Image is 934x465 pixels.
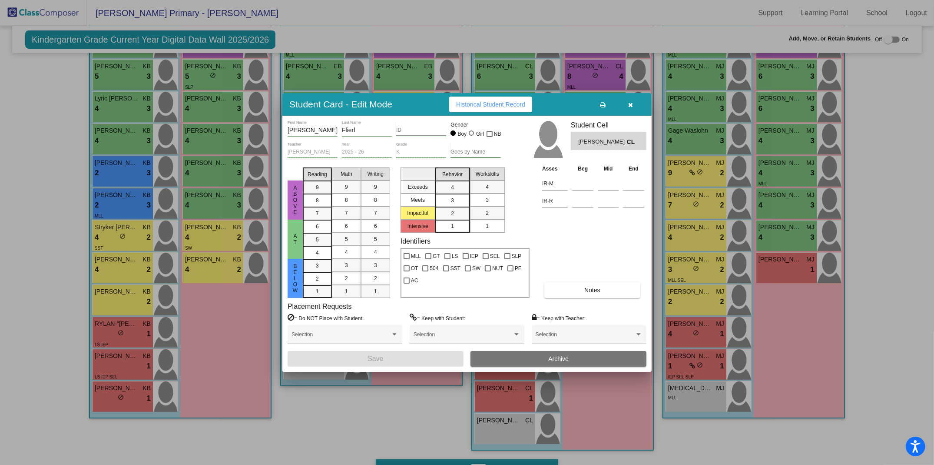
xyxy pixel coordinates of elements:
[291,185,299,215] span: Above
[374,222,377,230] span: 6
[345,209,348,217] span: 7
[316,210,319,217] span: 7
[411,275,418,286] span: AC
[374,261,377,269] span: 3
[410,314,465,322] label: = Keep with Student:
[486,183,489,191] span: 4
[374,196,377,204] span: 8
[486,196,489,204] span: 3
[288,314,364,322] label: = Do NOT Place with Student:
[316,275,319,283] span: 2
[456,101,525,108] span: Historical Student Record
[345,288,348,295] span: 1
[476,130,484,138] div: Girl
[345,196,348,204] span: 8
[430,263,438,274] span: 504
[542,194,568,207] input: assessment
[289,99,392,110] h3: Student Card - Edit Mode
[316,288,319,295] span: 1
[476,170,499,178] span: Workskills
[542,177,568,190] input: assessment
[457,130,467,138] div: Boy
[374,209,377,217] span: 7
[345,183,348,191] span: 9
[433,251,440,261] span: GT
[621,164,646,174] th: End
[411,251,421,261] span: MLL
[548,355,569,362] span: Archive
[345,248,348,256] span: 4
[368,355,383,362] span: Save
[450,149,500,155] input: goes by name
[570,164,596,174] th: Beg
[316,262,319,270] span: 3
[584,287,600,294] span: Notes
[470,351,646,367] button: Archive
[450,121,500,129] mat-label: Gender
[490,251,500,261] span: SEL
[374,288,377,295] span: 1
[288,149,338,155] input: teacher
[578,137,626,147] span: [PERSON_NAME]
[571,121,646,129] h3: Student Cell
[401,237,431,245] label: Identifiers
[451,210,454,217] span: 2
[512,251,522,261] span: SLP
[449,97,532,112] button: Historical Student Record
[316,184,319,191] span: 9
[486,222,489,230] span: 1
[288,351,464,367] button: Save
[345,261,348,269] span: 3
[451,197,454,204] span: 3
[345,235,348,243] span: 5
[442,171,463,178] span: Behavior
[374,183,377,191] span: 9
[472,263,480,274] span: SW
[316,197,319,204] span: 8
[316,236,319,244] span: 5
[374,248,377,256] span: 4
[291,233,299,245] span: At
[374,235,377,243] span: 5
[451,184,454,191] span: 4
[411,263,418,274] span: OT
[494,129,501,139] span: NB
[532,314,586,322] label: = Keep with Teacher:
[470,251,478,261] span: IEP
[341,170,352,178] span: Math
[544,282,640,298] button: Notes
[515,263,522,274] span: PE
[396,149,446,155] input: grade
[288,302,352,311] label: Placement Requests
[540,164,570,174] th: Asses
[316,223,319,231] span: 6
[486,209,489,217] span: 2
[345,222,348,230] span: 6
[452,251,458,261] span: LS
[627,137,639,147] span: CL
[316,249,319,257] span: 4
[368,170,384,178] span: Writing
[345,274,348,282] span: 2
[450,263,460,274] span: SST
[374,274,377,282] span: 2
[308,171,327,178] span: Reading
[342,149,392,155] input: year
[492,263,503,274] span: NUT
[451,222,454,230] span: 1
[291,263,299,294] span: Below
[596,164,621,174] th: Mid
